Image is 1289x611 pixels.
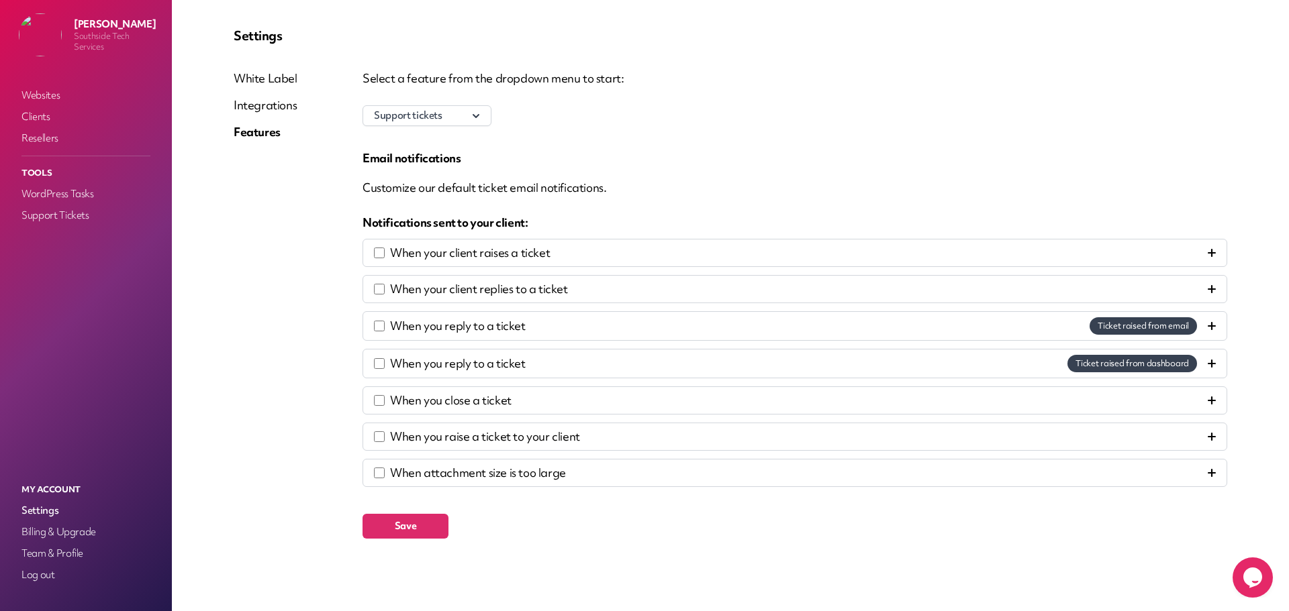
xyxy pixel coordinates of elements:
p: Tools [19,164,153,182]
iframe: chat widget [1233,557,1276,598]
a: Billing & Upgrade [19,522,153,541]
span: When you raise a ticket to your client [390,429,580,445]
p: Notifications sent to your client: [363,215,1227,231]
span: When you reply to a ticket [390,318,526,334]
p: Southside Tech Services [74,31,161,52]
span: When you reply to a ticket [390,355,526,372]
a: Clients [19,107,153,126]
a: Resellers [19,129,153,148]
span: Ticket raised from dashboard [1067,355,1197,372]
a: Settings [19,501,153,520]
span: Ticket raised from email [1090,317,1197,335]
p: My Account [19,481,153,498]
p: Select a feature from the dropdown menu to start: [363,70,1227,87]
p: Customize our default ticket email notifications. [363,180,1227,196]
a: Support Tickets [19,206,153,225]
a: Log out [19,565,153,584]
button: Save [363,514,448,539]
a: Websites [19,86,153,105]
span: When you close a ticket [390,392,512,408]
button: Support tickets [363,105,491,126]
p: [PERSON_NAME] [74,17,161,31]
a: WordPress Tasks [19,184,153,203]
div: Features [234,124,297,140]
p: Settings [234,27,1227,44]
span: When your client replies to a ticket [390,281,568,297]
span: Save [395,519,417,533]
div: White Label [234,70,297,87]
a: Team & Profile [19,544,153,563]
span: Email notifications [363,150,1227,166]
span: When attachment size is too large [390,465,566,481]
div: Integrations [234,97,297,113]
span: When your client raises a ticket [390,245,550,261]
